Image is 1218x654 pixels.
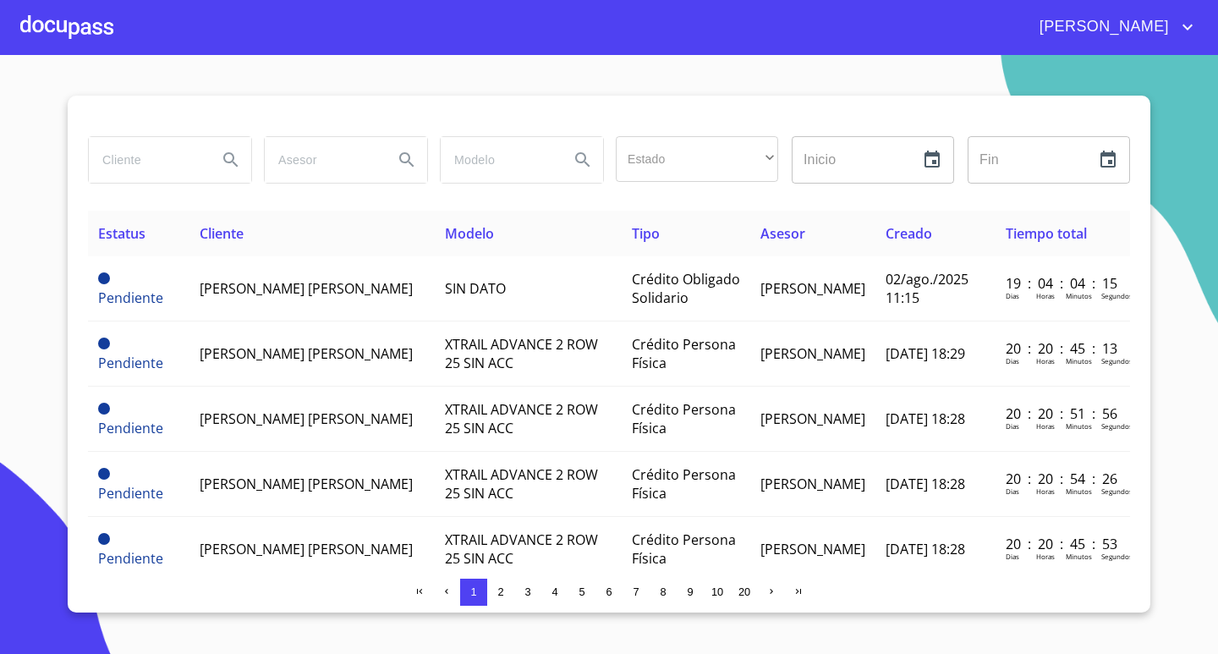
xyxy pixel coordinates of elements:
p: Segundos [1101,291,1133,300]
p: Horas [1036,552,1055,561]
span: [PERSON_NAME] [760,409,865,428]
span: Tipo [632,224,660,243]
span: SIN DATO [445,279,506,298]
span: Cliente [200,224,244,243]
p: Minutos [1066,552,1092,561]
span: 1 [470,585,476,598]
p: Segundos [1101,421,1133,431]
p: Horas [1036,486,1055,496]
span: Tiempo total [1006,224,1087,243]
span: Estatus [98,224,145,243]
p: Segundos [1101,486,1133,496]
span: Pendiente [98,533,110,545]
span: [PERSON_NAME] [PERSON_NAME] [200,344,413,363]
input: search [265,137,380,183]
span: 8 [660,585,666,598]
span: [PERSON_NAME] [PERSON_NAME] [200,540,413,558]
span: Crédito Persona Física [632,335,736,372]
span: [DATE] 18:29 [886,344,965,363]
button: 3 [514,579,541,606]
span: Creado [886,224,932,243]
input: search [441,137,556,183]
button: Search [211,140,251,180]
p: 20 : 20 : 45 : 13 [1006,339,1120,358]
span: Pendiente [98,403,110,415]
span: Crédito Persona Física [632,400,736,437]
span: Pendiente [98,484,163,503]
button: 6 [595,579,623,606]
button: 9 [677,579,704,606]
span: Pendiente [98,468,110,480]
button: Search [387,140,427,180]
p: Minutos [1066,291,1092,300]
p: Dias [1006,291,1019,300]
span: Pendiente [98,354,163,372]
button: 10 [704,579,731,606]
p: Segundos [1101,552,1133,561]
span: [PERSON_NAME] [760,540,865,558]
input: search [89,137,204,183]
button: account of current user [1027,14,1198,41]
p: Horas [1036,291,1055,300]
p: 20 : 20 : 45 : 53 [1006,535,1120,553]
p: Horas [1036,356,1055,365]
span: Crédito Obligado Solidario [632,270,740,307]
p: 19 : 04 : 04 : 15 [1006,274,1120,293]
p: Horas [1036,421,1055,431]
button: 2 [487,579,514,606]
button: 7 [623,579,650,606]
span: XTRAIL ADVANCE 2 ROW 25 SIN ACC [445,530,598,568]
span: Pendiente [98,338,110,349]
span: [PERSON_NAME] [760,279,865,298]
span: [PERSON_NAME] [PERSON_NAME] [200,475,413,493]
span: Asesor [760,224,805,243]
span: 6 [606,585,612,598]
span: XTRAIL ADVANCE 2 ROW 25 SIN ACC [445,465,598,503]
span: Pendiente [98,419,163,437]
p: Dias [1006,421,1019,431]
span: [DATE] 18:28 [886,409,965,428]
p: Minutos [1066,486,1092,496]
span: [PERSON_NAME] [PERSON_NAME] [200,409,413,428]
span: [PERSON_NAME] [760,344,865,363]
span: Pendiente [98,549,163,568]
span: 4 [551,585,557,598]
span: [PERSON_NAME] [760,475,865,493]
p: 20 : 20 : 54 : 26 [1006,470,1120,488]
span: 2 [497,585,503,598]
p: Minutos [1066,356,1092,365]
span: Crédito Persona Física [632,530,736,568]
span: [PERSON_NAME] [PERSON_NAME] [200,279,413,298]
button: 20 [731,579,758,606]
span: [PERSON_NAME] [1027,14,1177,41]
button: 8 [650,579,677,606]
div: ​ [616,136,778,182]
p: Dias [1006,486,1019,496]
span: Crédito Persona Física [632,465,736,503]
span: 10 [711,585,723,598]
button: 1 [460,579,487,606]
p: Minutos [1066,421,1092,431]
p: Dias [1006,356,1019,365]
span: 7 [633,585,639,598]
span: XTRAIL ADVANCE 2 ROW 25 SIN ACC [445,400,598,437]
span: 20 [738,585,750,598]
span: 9 [687,585,693,598]
p: Segundos [1101,356,1133,365]
span: [DATE] 18:28 [886,475,965,493]
span: Modelo [445,224,494,243]
span: [DATE] 18:28 [886,540,965,558]
span: XTRAIL ADVANCE 2 ROW 25 SIN ACC [445,335,598,372]
p: Dias [1006,552,1019,561]
span: 5 [579,585,584,598]
button: 4 [541,579,568,606]
p: 20 : 20 : 51 : 56 [1006,404,1120,423]
span: 02/ago./2025 11:15 [886,270,968,307]
span: Pendiente [98,272,110,284]
button: Search [562,140,603,180]
span: Pendiente [98,289,163,307]
span: 3 [524,585,530,598]
button: 5 [568,579,595,606]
